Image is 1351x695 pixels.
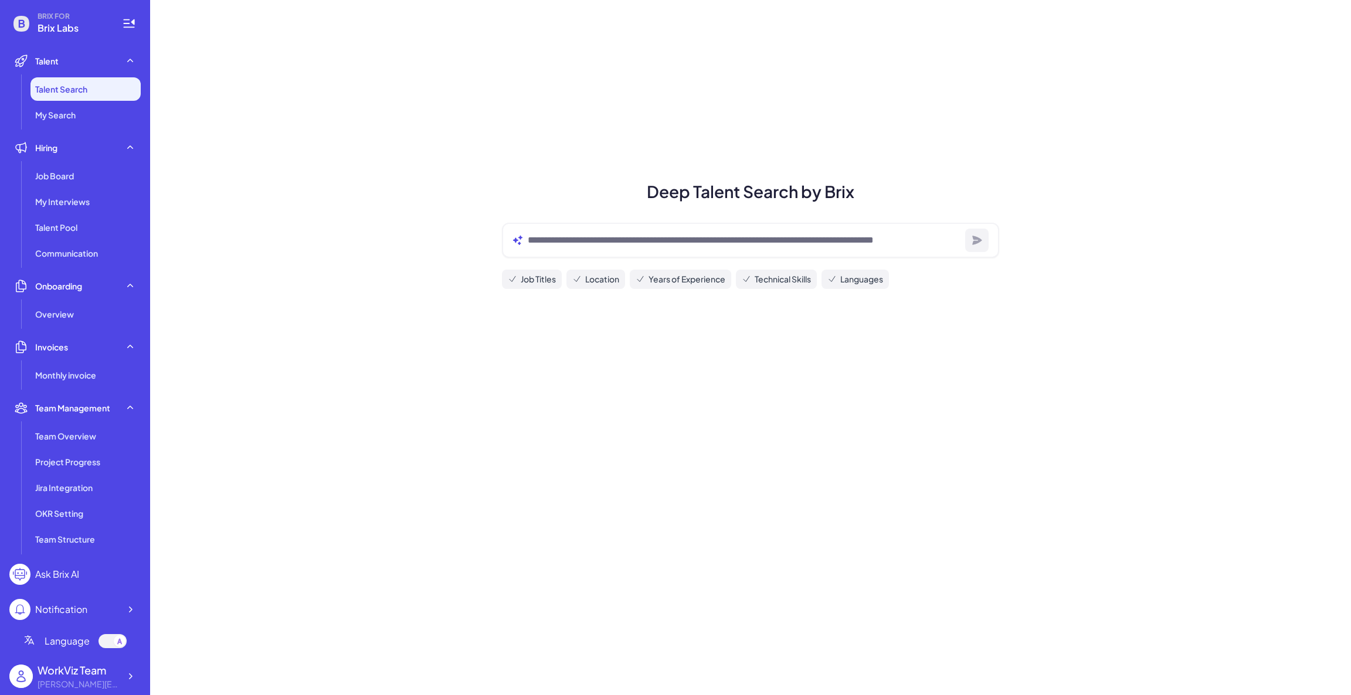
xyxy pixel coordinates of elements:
[35,430,96,442] span: Team Overview
[35,402,110,414] span: Team Management
[585,273,619,285] span: Location
[35,567,79,581] div: Ask Brix AI
[488,179,1013,204] h1: Deep Talent Search by Brix
[840,273,883,285] span: Languages
[35,196,90,207] span: My Interviews
[755,273,811,285] span: Technical Skills
[38,678,120,690] div: alex@joinbrix.com
[35,109,76,121] span: My Search
[35,222,77,233] span: Talent Pool
[35,369,96,381] span: Monthly invoice
[521,273,556,285] span: Job Titles
[35,55,59,67] span: Talent
[35,142,57,154] span: Hiring
[9,665,33,688] img: user_logo.png
[35,602,87,616] div: Notification
[35,482,93,493] span: Jira Integration
[35,507,83,519] span: OKR Setting
[38,662,120,678] div: WorkViz Team
[649,273,725,285] span: Years of Experience
[35,280,82,292] span: Onboarding
[45,634,90,648] span: Language
[35,308,74,320] span: Overview
[35,341,68,353] span: Invoices
[35,83,87,95] span: Talent Search
[38,21,108,35] span: Brix Labs
[35,247,98,259] span: Communication
[38,12,108,21] span: BRIX FOR
[35,456,100,468] span: Project Progress
[35,533,95,545] span: Team Structure
[35,170,74,182] span: Job Board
